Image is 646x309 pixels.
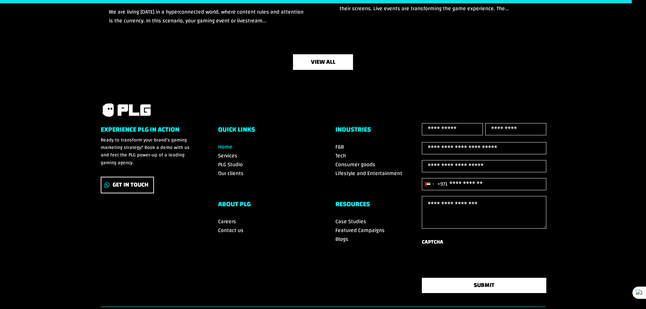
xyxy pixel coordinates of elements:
[218,201,311,211] h6: ABOUT PLG
[612,276,646,309] iframe: Chat Widget
[422,278,547,293] button: SUBMIT
[101,177,154,193] a: Get In Touch
[101,102,152,118] a: PLG
[335,201,428,211] h6: RESOURCES
[335,126,428,136] h6: Industries
[335,216,366,227] a: Case Studies
[335,168,402,178] a: Lifestyle and Entertainment
[101,102,152,118] img: PLG logo
[218,216,236,227] a: Careers
[422,237,443,247] label: CAPTCHA
[218,126,311,136] h6: Quick Links
[101,126,194,136] h6: Experience PLG in Action
[335,142,344,152] a: F&B
[335,151,346,161] a: Tech
[422,178,448,190] button: Selected country
[335,225,385,235] a: Featured Campaigns
[437,179,448,189] div: +971
[218,142,232,152] a: Home
[422,249,525,276] iframe: reCAPTCHA
[218,151,237,161] a: Services
[335,159,375,170] a: Consumer goods
[109,7,307,25] p: We are living [DATE] in a hyperconnected world, where content rules and attention is the currency...
[218,168,243,178] a: Our clients
[335,234,348,244] a: Blogs
[218,159,243,170] a: PLG Studio
[293,54,353,70] a: view all
[218,225,243,235] a: Contact us
[101,136,194,167] p: Ready to transform your brand’s gaming marketing strategy? Book a demo with us and feel the PLG p...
